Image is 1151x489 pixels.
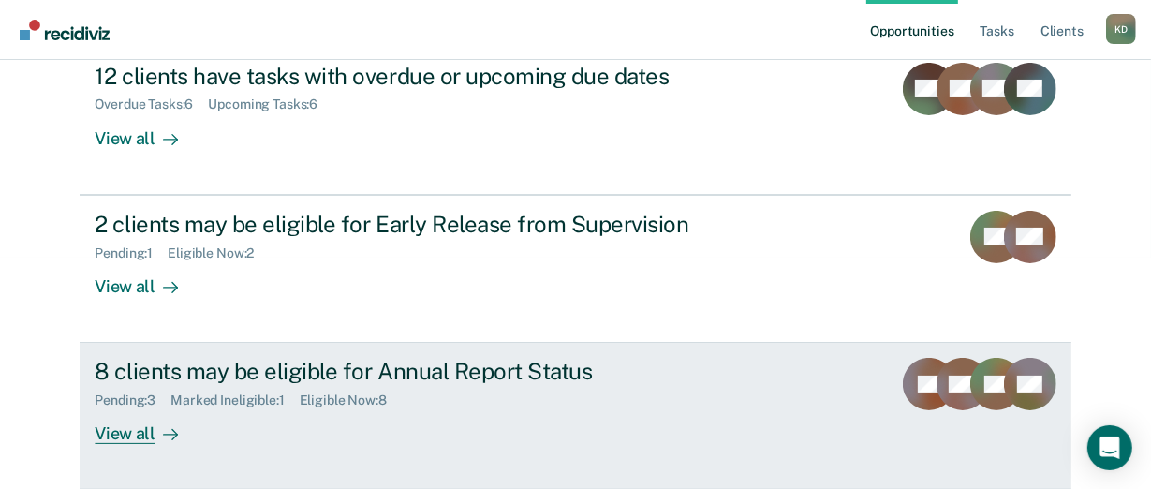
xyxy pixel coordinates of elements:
div: Eligible Now : 2 [168,245,269,261]
div: 12 clients have tasks with overdue or upcoming due dates [95,63,752,90]
div: Pending : 1 [95,245,168,261]
a: 2 clients may be eligible for Early Release from SupervisionPending:1Eligible Now:2View all [80,195,1070,343]
div: Upcoming Tasks : 6 [208,96,332,112]
div: 8 clients may be eligible for Annual Report Status [95,358,752,385]
div: View all [95,112,199,149]
div: Pending : 3 [95,393,170,408]
div: Eligible Now : 8 [300,393,402,408]
div: K D [1106,14,1136,44]
div: 2 clients may be eligible for Early Release from Supervision [95,211,752,238]
div: Marked Ineligible : 1 [170,393,299,408]
div: View all [95,260,199,297]
a: 12 clients have tasks with overdue or upcoming due datesOverdue Tasks:6Upcoming Tasks:6View all [80,48,1070,195]
img: Recidiviz [20,20,110,40]
div: View all [95,408,199,445]
div: Overdue Tasks : 6 [95,96,208,112]
div: Open Intercom Messenger [1087,425,1132,470]
button: Profile dropdown button [1106,14,1136,44]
